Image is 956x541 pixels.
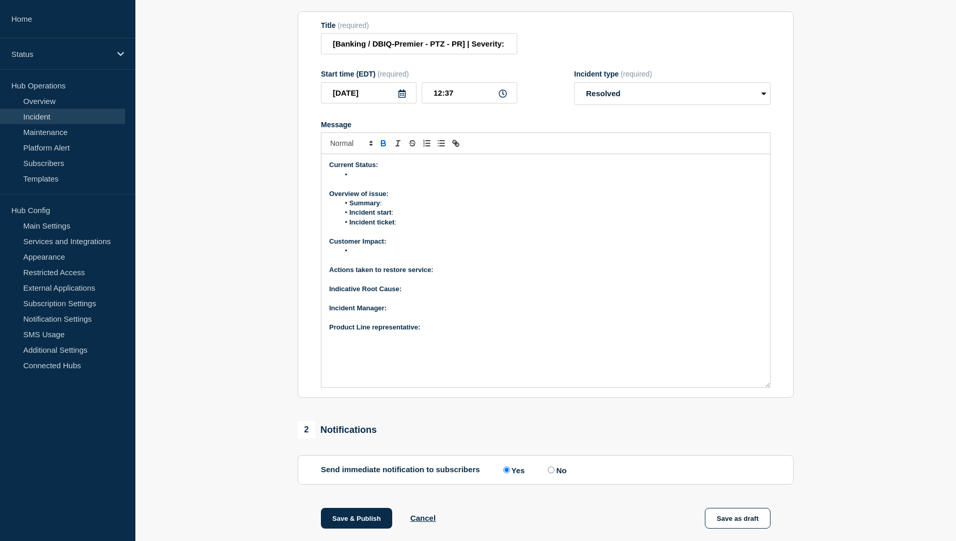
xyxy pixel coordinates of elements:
[420,137,434,149] button: Toggle ordered list
[329,323,420,331] strong: Product Line representative:
[705,508,770,529] button: Save as draft
[422,82,517,103] input: HH:MM
[298,421,315,439] span: 2
[326,137,376,149] span: Font size
[574,70,770,78] div: Incident type
[298,421,377,439] div: Notifications
[376,137,391,149] button: Toggle bold text
[340,208,763,217] li: :
[548,467,554,473] input: No
[329,266,434,274] strong: Actions taken to restore service:
[449,137,463,149] button: Toggle link
[321,121,770,129] div: Message
[410,514,436,522] button: Cancel
[340,218,763,227] li: :
[574,82,770,105] select: Incident type
[321,508,392,529] button: Save & Publish
[321,33,517,54] input: Title
[621,70,652,78] span: (required)
[329,190,389,198] strong: Overview of issue:
[501,465,525,475] label: Yes
[329,161,378,169] strong: Current Status:
[321,154,770,387] div: Message
[434,137,449,149] button: Toggle bulleted list
[503,467,510,473] input: Yes
[321,70,517,78] div: Start time (EDT)
[321,21,517,29] div: Title
[321,82,417,103] input: YYYY-MM-DD
[349,218,394,226] strong: Incident ticket
[340,199,763,208] li: :
[321,465,770,475] div: Send immediate notification to subscribers
[349,199,380,207] strong: Summary
[337,21,369,29] span: (required)
[321,465,480,475] p: Send immediate notification to subscribers
[349,208,392,216] strong: Incident start
[329,304,387,312] strong: Incident Manager:
[545,465,566,475] label: No
[378,70,409,78] span: (required)
[391,137,405,149] button: Toggle italic text
[11,50,111,58] p: Status
[405,137,420,149] button: Toggle strikethrough text
[329,285,402,293] strong: Indicative Root Cause:
[329,237,387,245] strong: Customer Impact:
